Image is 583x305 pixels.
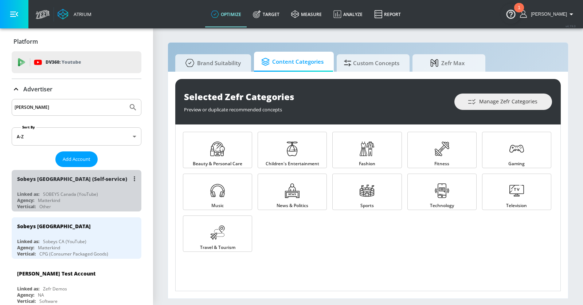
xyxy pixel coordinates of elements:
[39,203,51,210] div: Other
[17,292,34,298] div: Agency:
[71,11,91,17] div: Atrium
[12,31,141,52] div: Platform
[454,94,552,110] button: Manage Zefr Categories
[183,215,252,252] a: Travel & Tourism
[21,125,36,130] label: Sort By
[62,58,81,66] p: Youtube
[205,1,247,27] a: optimize
[17,175,127,182] div: Sobeys [GEOGRAPHIC_DATA] (Self-service)
[482,174,551,210] a: Television
[520,10,576,19] button: [PERSON_NAME]
[184,103,447,113] div: Preview or duplicate recommended concepts
[332,132,402,168] a: Fashion
[17,251,36,257] div: Vertical:
[38,245,60,251] div: Matterkind
[183,54,241,72] span: Brand Suitability
[344,54,399,72] span: Custom Concepts
[23,85,52,93] p: Advertiser
[63,155,90,163] span: Add Account
[55,151,98,167] button: Add Account
[17,298,36,304] div: Vertical:
[332,174,402,210] a: Sports
[17,191,39,197] div: Linked as:
[193,162,242,166] span: Beauty & Personal Care
[12,217,141,259] div: Sobeys [GEOGRAPHIC_DATA]Linked as:Sobeys CA (YouTube)Agency:MatterkindVertical:CPG (Consumer Pack...
[501,4,521,24] button: Open Resource Center, 1 new notification
[43,191,98,197] div: SOBEYS Canada (YouTube)
[328,1,368,27] a: Analyze
[360,203,374,208] span: Sports
[407,132,477,168] a: Fitness
[258,132,327,168] a: Children's Entertainment
[368,1,407,27] a: Report
[17,223,91,230] div: Sobeys [GEOGRAPHIC_DATA]
[434,162,449,166] span: Fitness
[420,54,475,72] span: Zefr Max
[566,24,576,28] span: v 4.19.0
[12,170,141,211] div: Sobeys [GEOGRAPHIC_DATA] (Self-service)Linked as:SOBEYS Canada (YouTube)Agency:MatterkindVertical...
[285,1,328,27] a: measure
[183,132,252,168] a: Beauty & Personal Care
[17,197,34,203] div: Agency:
[38,292,44,298] div: NA
[17,270,95,277] div: [PERSON_NAME] Test Account
[17,238,39,245] div: Linked as:
[211,203,224,208] span: Music
[469,97,537,106] span: Manage Zefr Categories
[407,174,477,210] a: Technology
[261,53,324,71] span: Content Categories
[184,91,447,103] div: Selected Zefr Categories
[359,162,375,166] span: Fashion
[15,103,125,112] input: Search by name
[266,162,319,166] span: Children's Entertainment
[528,12,567,17] span: login as: casey.cohen@zefr.com
[508,162,525,166] span: Gaming
[258,174,327,210] a: News & Politics
[46,58,81,66] p: DV360:
[247,1,285,27] a: Target
[17,286,39,292] div: Linked as:
[13,37,38,45] p: Platform
[200,245,235,250] span: Travel & Tourism
[482,132,551,168] a: Gaming
[39,298,58,304] div: Software
[17,203,36,210] div: Vertical:
[277,203,308,208] span: News & Politics
[12,79,141,99] div: Advertiser
[125,99,141,115] button: Submit Search
[39,251,108,257] div: CPG (Consumer Packaged Goods)
[38,197,60,203] div: Matterkind
[58,9,91,20] a: Atrium
[17,245,34,251] div: Agency:
[43,238,86,245] div: Sobeys CA (YouTube)
[430,203,454,208] span: Technology
[43,286,67,292] div: Zefr Demos
[183,174,252,210] a: Music
[518,8,520,17] div: 1
[12,127,141,146] div: A-Z
[506,203,527,208] span: Television
[12,51,141,73] div: DV360: Youtube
